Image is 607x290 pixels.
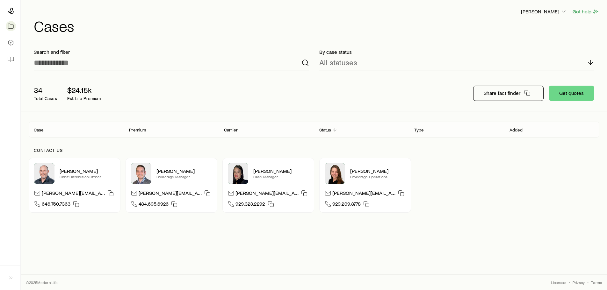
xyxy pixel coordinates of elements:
p: Added [509,127,523,132]
p: 34 [34,86,57,95]
a: Privacy [573,280,585,285]
p: © 2025 Modern Life [26,280,58,285]
p: Chief Distribution Officer [60,174,115,179]
p: [PERSON_NAME] [156,168,212,174]
p: [PERSON_NAME] [521,8,567,15]
p: [PERSON_NAME] [60,168,115,174]
p: Est. Life Premium [67,96,101,101]
p: [PERSON_NAME][EMAIL_ADDRESS][DOMAIN_NAME] [42,190,105,198]
p: [PERSON_NAME] [350,168,406,174]
span: 929.209.8778 [332,201,361,209]
img: Brandon Parry [131,163,151,184]
p: $24.15k [67,86,101,95]
p: Brokerage Manager [156,174,212,179]
p: Premium [129,127,146,132]
p: By case status [319,49,595,55]
span: • [569,280,570,285]
button: [PERSON_NAME] [521,8,567,16]
img: Elana Hasten [228,163,248,184]
p: [PERSON_NAME] [253,168,309,174]
button: Get quotes [549,86,594,101]
p: Case [34,127,44,132]
span: 929.323.2292 [235,201,265,209]
p: Carrier [224,127,238,132]
p: [PERSON_NAME][EMAIL_ADDRESS][DOMAIN_NAME] [235,190,299,198]
p: Share fact finder [484,90,520,96]
p: Search and filter [34,49,309,55]
span: 484.695.6926 [139,201,169,209]
a: Licenses [551,280,566,285]
p: All statuses [319,58,357,67]
a: Terms [591,280,602,285]
p: Brokerage Operations [350,174,406,179]
button: Share fact finder [473,86,544,101]
h1: Cases [34,18,599,33]
p: Total Cases [34,96,57,101]
img: Dan Pierson [34,163,54,184]
p: [PERSON_NAME][EMAIL_ADDRESS][DOMAIN_NAME] [139,190,202,198]
p: [PERSON_NAME][EMAIL_ADDRESS][DOMAIN_NAME] [332,190,395,198]
p: Contact us [34,148,594,153]
p: Case Manager [253,174,309,179]
button: Get help [572,8,599,15]
div: Client cases [29,122,599,138]
p: Type [414,127,424,132]
span: 646.760.7363 [42,201,70,209]
span: • [587,280,589,285]
img: Ellen Wall [325,163,345,184]
p: Status [319,127,331,132]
